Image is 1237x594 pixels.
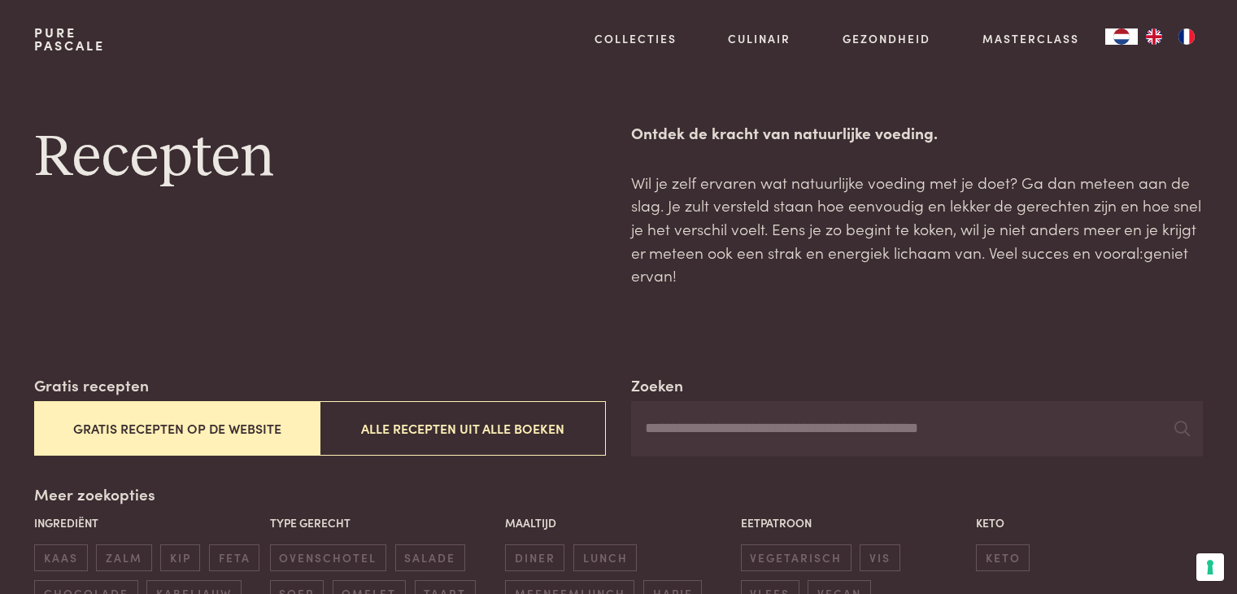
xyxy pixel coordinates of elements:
[34,373,149,397] label: Gratis recepten
[631,171,1202,287] p: Wil je zelf ervaren wat natuurlijke voeding met je doet? Ga dan meteen aan de slag. Je zult verst...
[1105,28,1138,45] div: Language
[860,544,899,571] span: vis
[976,514,1203,531] p: Keto
[34,401,320,456] button: Gratis recepten op de website
[160,544,200,571] span: kip
[631,121,938,143] strong: Ontdek de kracht van natuurlijke voeding.
[395,544,465,571] span: salade
[976,544,1030,571] span: keto
[1170,28,1203,45] a: FR
[728,30,791,47] a: Culinair
[320,401,605,456] button: Alle recepten uit alle boeken
[1105,28,1203,45] aside: Language selected: Nederlands
[741,544,852,571] span: vegetarisch
[34,544,87,571] span: kaas
[270,544,386,571] span: ovenschotel
[270,514,497,531] p: Type gerecht
[505,514,732,531] p: Maaltijd
[34,121,605,194] h1: Recepten
[595,30,677,47] a: Collecties
[573,544,637,571] span: lunch
[34,26,105,52] a: PurePascale
[209,544,259,571] span: feta
[1105,28,1138,45] a: NL
[505,544,564,571] span: diner
[741,514,968,531] p: Eetpatroon
[96,544,151,571] span: zalm
[1138,28,1170,45] a: EN
[631,373,683,397] label: Zoeken
[982,30,1079,47] a: Masterclass
[1196,553,1224,581] button: Uw voorkeuren voor toestemming voor trackingtechnologieën
[34,514,261,531] p: Ingrediënt
[1138,28,1203,45] ul: Language list
[843,30,930,47] a: Gezondheid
